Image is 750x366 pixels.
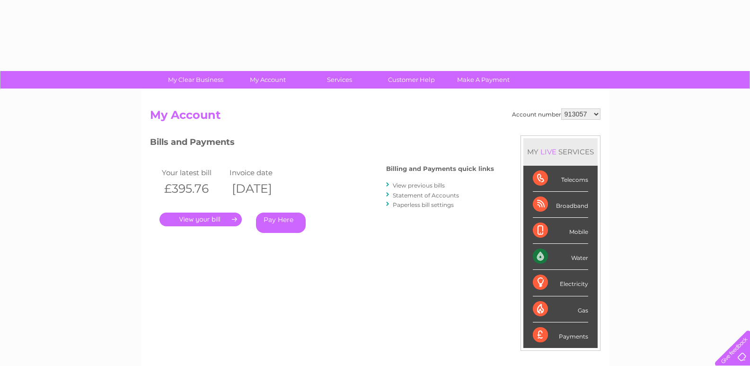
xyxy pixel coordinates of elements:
a: Services [300,71,379,89]
a: Paperless bill settings [393,201,454,208]
div: Broadband [533,192,588,218]
td: Your latest bill [159,166,228,179]
div: LIVE [538,147,558,156]
a: Pay Here [256,213,306,233]
a: View previous bills [393,182,445,189]
th: £395.76 [159,179,228,198]
h4: Billing and Payments quick links [386,165,494,172]
a: Statement of Accounts [393,192,459,199]
h2: My Account [150,108,600,126]
h3: Bills and Payments [150,135,494,152]
div: Electricity [533,270,588,296]
div: Gas [533,296,588,322]
a: . [159,213,242,226]
a: My Clear Business [157,71,235,89]
div: Payments [533,322,588,348]
a: My Account [229,71,307,89]
div: Water [533,244,588,270]
div: Telecoms [533,166,588,192]
div: Mobile [533,218,588,244]
th: [DATE] [227,179,295,198]
div: Account number [512,108,600,120]
div: MY SERVICES [523,138,598,165]
a: Customer Help [372,71,450,89]
a: Make A Payment [444,71,522,89]
td: Invoice date [227,166,295,179]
